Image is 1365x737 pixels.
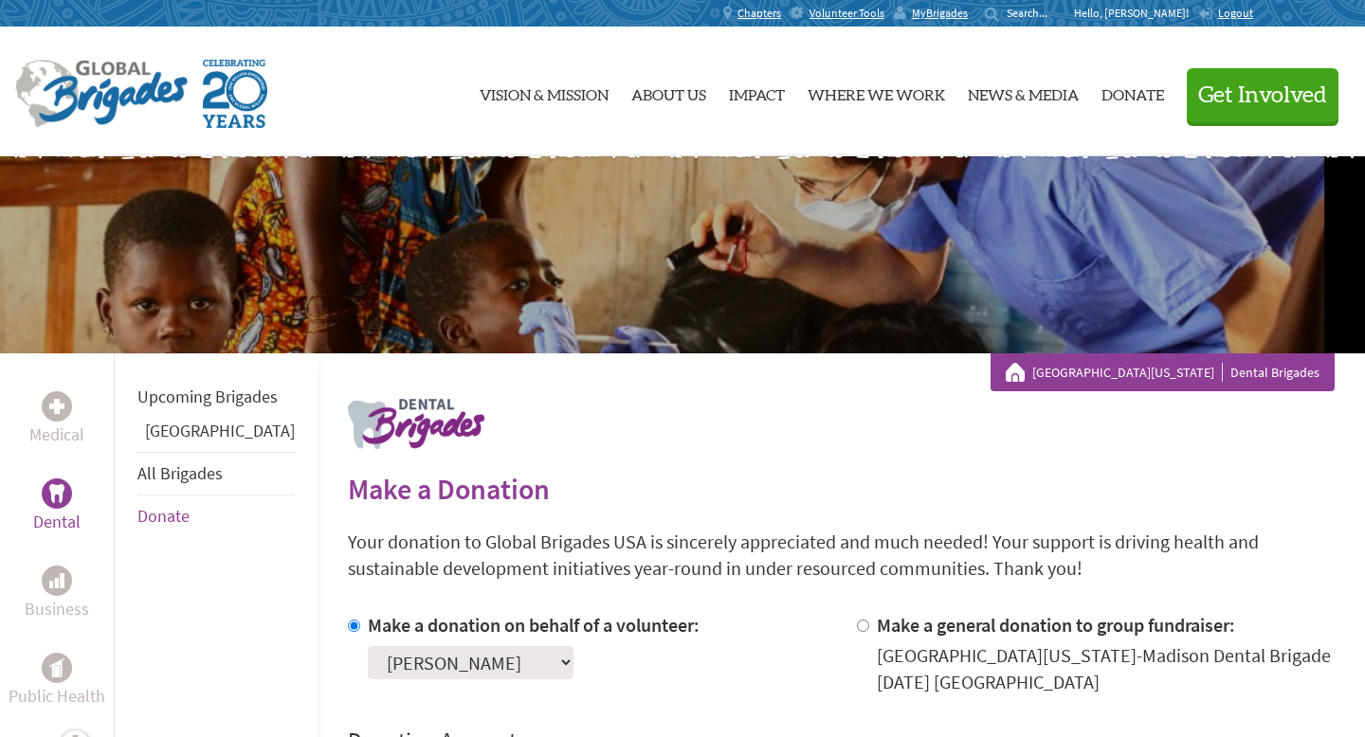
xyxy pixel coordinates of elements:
[877,613,1235,637] label: Make a general donation to group fundraiser:
[137,505,190,527] a: Donate
[33,478,81,535] a: DentalDental
[480,43,609,141] a: Vision & Mission
[1218,6,1253,20] span: Logout
[29,422,84,448] p: Medical
[42,566,72,596] div: Business
[9,683,105,710] p: Public Health
[25,566,89,622] a: BusinessBusiness
[9,653,105,710] a: Public HealthPublic Health
[145,420,295,441] a: [GEOGRAPHIC_DATA]
[912,6,968,21] span: MyBrigades
[49,399,64,414] img: Medical
[348,399,484,449] img: logo-dental.png
[137,376,295,418] li: Upcoming Brigades
[1032,363,1223,382] a: [GEOGRAPHIC_DATA][US_STATE]
[808,43,945,141] a: Where We Work
[877,642,1336,695] div: [GEOGRAPHIC_DATA][US_STATE]-Madison Dental Brigade [DATE] [GEOGRAPHIC_DATA]
[348,529,1335,582] p: Your donation to Global Brigades USA is sincerely appreciated and much needed! Your support is dr...
[137,452,295,495] li: All Brigades
[1006,363,1319,382] div: Dental Brigades
[1187,68,1338,122] button: Get Involved
[137,495,295,537] li: Donate
[348,472,1335,506] h2: Make a Donation
[737,6,781,21] span: Chapters
[42,391,72,422] div: Medical
[729,43,785,141] a: Impact
[49,484,64,502] img: Dental
[15,60,188,128] img: Global Brigades Logo
[1007,6,1061,20] input: Search...
[33,509,81,535] p: Dental
[137,462,223,484] a: All Brigades
[810,6,884,21] span: Volunteer Tools
[49,573,64,588] img: Business
[29,391,84,448] a: MedicalMedical
[1198,6,1253,21] a: Logout
[25,596,89,622] p: Business
[203,60,267,128] img: Global Brigades Celebrating 20 Years
[137,418,295,452] li: Guatemala
[1198,84,1327,107] span: Get Involved
[631,43,706,141] a: About Us
[368,613,700,637] label: Make a donation on behalf of a volunteer:
[42,653,72,683] div: Public Health
[42,478,72,509] div: Dental
[137,386,278,407] a: Upcoming Brigades
[968,43,1079,141] a: News & Media
[1074,6,1198,21] p: Hello, [PERSON_NAME]!
[1101,43,1164,141] a: Donate
[49,658,64,677] img: Public Health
